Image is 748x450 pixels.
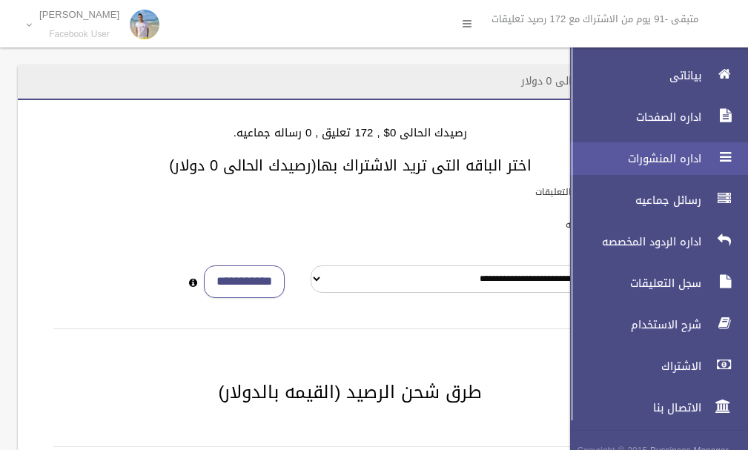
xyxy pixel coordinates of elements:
[557,184,748,216] a: رسائل جماعيه
[535,184,652,200] label: باقات الرد الالى على التعليقات
[557,391,748,424] a: الاتصال بنا
[557,110,706,125] span: اداره الصفحات
[566,216,652,233] label: باقات الرسائل الجماعيه
[557,68,706,83] span: بياناتى
[557,276,706,291] span: سجل التعليقات
[557,101,748,133] a: اداره الصفحات
[36,157,665,173] h3: اختر الباقه التى تريد الاشتراك بها(رصيدك الحالى 0 دولار)
[557,234,706,249] span: اداره الردود المخصصه
[557,317,706,332] span: شرح الاستخدام
[557,267,748,300] a: سجل التعليقات
[503,67,683,96] header: الاشتراك - رصيدك الحالى 0 دولار
[557,151,706,166] span: اداره المنشورات
[557,59,748,92] a: بياناتى
[39,29,119,40] small: Facebook User
[557,400,706,415] span: الاتصال بنا
[557,359,706,374] span: الاشتراك
[557,350,748,383] a: الاشتراك
[39,9,119,20] p: [PERSON_NAME]
[557,225,748,258] a: اداره الردود المخصصه
[36,127,665,139] h4: رصيدك الحالى 0$ , 172 تعليق , 0 رساله جماعيه.
[557,193,706,208] span: رسائل جماعيه
[36,383,665,402] h2: طرق شحن الرصيد (القيمه بالدولار)
[557,142,748,175] a: اداره المنشورات
[557,308,748,341] a: شرح الاستخدام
